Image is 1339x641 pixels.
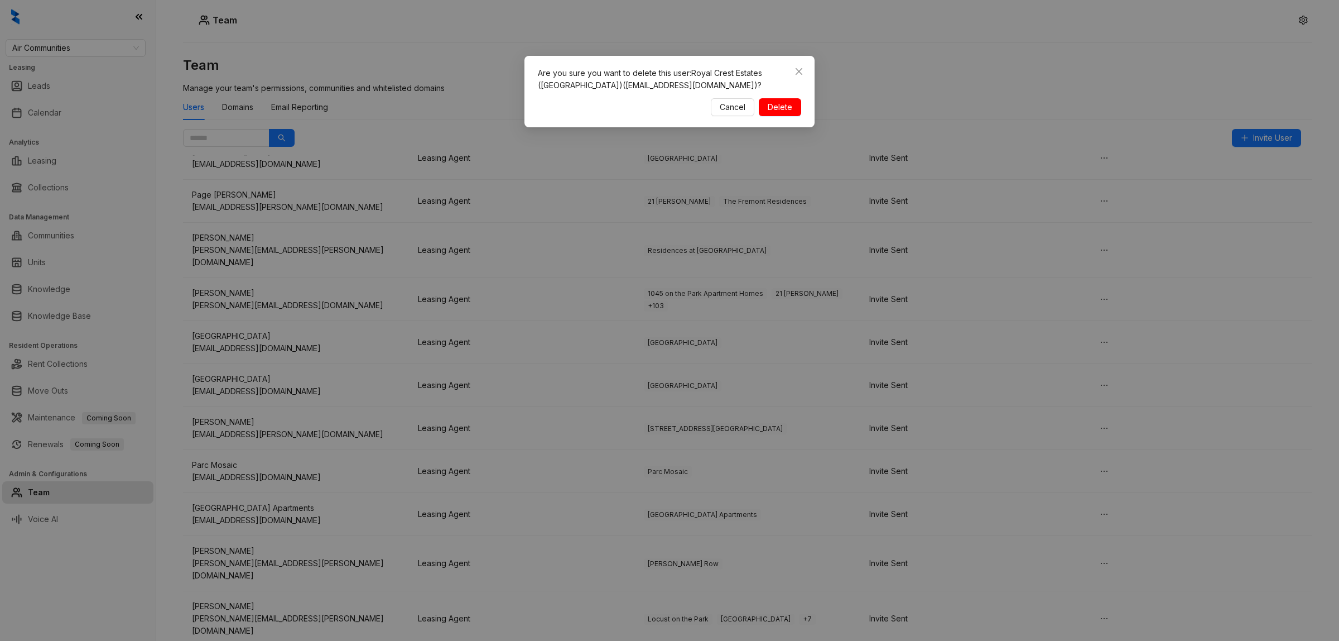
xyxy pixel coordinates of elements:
[759,98,801,116] button: Delete
[720,101,745,113] span: Cancel
[794,67,803,76] span: close
[768,101,792,113] span: Delete
[790,63,808,80] button: Close
[538,67,801,92] p: Are you sure you want to delete this user: Royal Crest Estates ([GEOGRAPHIC_DATA]) ([EMAIL_ADDRES...
[711,98,754,116] button: Cancel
